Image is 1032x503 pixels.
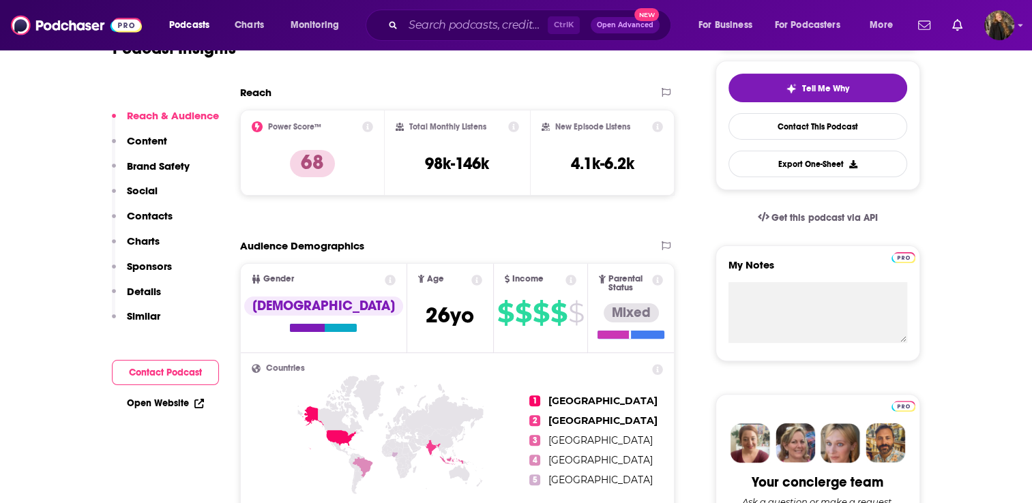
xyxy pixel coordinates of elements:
button: Contacts [112,209,173,234]
img: Podchaser - Follow, Share and Rate Podcasts [11,12,142,38]
a: Pro website [891,399,915,412]
img: tell me why sparkle [786,83,797,94]
img: Podchaser Pro [891,401,915,412]
span: Ctrl K [548,16,580,34]
span: 3 [529,435,540,446]
span: Monitoring [291,16,339,35]
p: Similar [127,309,160,322]
button: open menu [766,14,860,36]
span: 26 yo [426,302,474,329]
span: Open Advanced [597,22,653,29]
p: Details [127,285,161,298]
button: Similar [112,309,160,335]
span: $ [550,302,567,324]
button: open menu [860,14,910,36]
span: 2 [529,415,540,426]
button: open menu [281,14,357,36]
span: 5 [529,474,540,485]
span: Gender [263,275,294,284]
p: Brand Safety [127,159,190,172]
button: Export One-Sheet [728,151,907,177]
h2: Reach [240,86,271,99]
span: Income [512,275,544,284]
a: Show notifications dropdown [913,14,936,37]
h2: Power Score™ [268,122,321,132]
span: Charts [235,16,264,35]
span: [GEOGRAPHIC_DATA] [548,454,653,466]
span: 1 [529,395,540,406]
p: Charts [127,234,160,247]
span: Podcasts [169,16,209,35]
span: [GEOGRAPHIC_DATA] [548,474,653,486]
h3: 4.1k-6.2k [571,153,634,174]
a: Open Website [127,397,204,409]
img: Jon Profile [866,423,905,463]
span: Get this podcast via API [771,212,877,224]
a: Get this podcast via API [747,201,889,234]
h2: New Episode Listens [555,122,630,132]
p: Contacts [127,209,173,222]
button: tell me why sparkleTell Me Why [728,74,907,102]
button: Reach & Audience [112,109,219,134]
span: Countries [266,364,305,373]
img: Barbara Profile [776,423,815,463]
span: Tell Me Why [802,83,849,94]
span: For Podcasters [775,16,840,35]
span: [GEOGRAPHIC_DATA] [548,395,658,407]
p: Reach & Audience [127,109,219,122]
button: Sponsors [112,260,172,285]
span: $ [533,302,549,324]
img: Podchaser Pro [891,252,915,263]
button: Content [112,134,167,159]
h2: Total Monthly Listens [409,122,486,132]
span: More [870,16,893,35]
span: Age [427,275,444,284]
a: Pro website [891,250,915,263]
a: Show notifications dropdown [947,14,968,37]
h2: Audience Demographics [240,239,364,252]
label: My Notes [728,258,907,282]
img: Sydney Profile [731,423,770,463]
img: User Profile [984,10,1014,40]
p: Content [127,134,167,147]
button: open menu [689,14,769,36]
button: Details [112,285,161,310]
span: New [634,8,659,21]
p: 68 [290,150,335,177]
button: Show profile menu [984,10,1014,40]
div: [DEMOGRAPHIC_DATA] [244,296,403,316]
div: Search podcasts, credits, & more... [379,10,684,41]
div: Mixed [604,303,659,322]
div: Your concierge team [752,474,883,491]
span: Parental Status [608,275,650,292]
p: Sponsors [127,260,172,273]
h3: 98k-146k [425,153,489,174]
img: Jules Profile [821,423,860,463]
span: $ [515,302,531,324]
button: Contact Podcast [112,360,219,385]
span: $ [568,302,584,324]
span: [GEOGRAPHIC_DATA] [548,434,653,446]
button: Charts [112,234,160,260]
button: Open AdvancedNew [591,17,660,33]
span: 4 [529,455,540,466]
button: Brand Safety [112,159,190,185]
a: Charts [226,14,272,36]
input: Search podcasts, credits, & more... [403,14,548,36]
span: For Business [698,16,752,35]
span: $ [497,302,514,324]
p: Social [127,184,158,197]
button: open menu [160,14,227,36]
span: Logged in as anamarquis [984,10,1014,40]
a: Contact This Podcast [728,113,907,140]
span: [GEOGRAPHIC_DATA] [548,414,658,427]
button: Social [112,184,158,209]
